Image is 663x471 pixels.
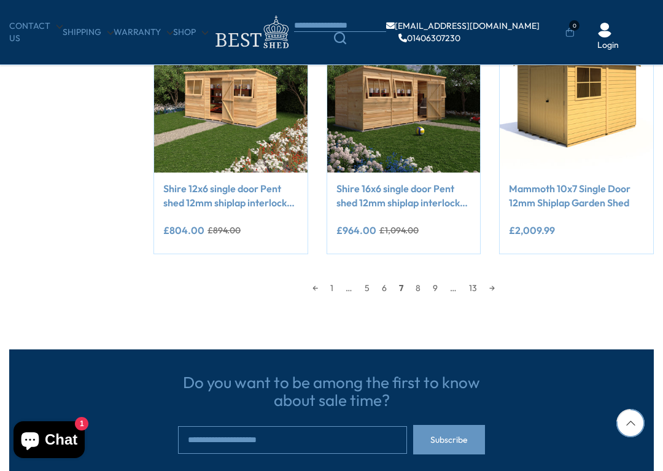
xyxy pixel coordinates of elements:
button: Subscribe [413,425,485,454]
a: 13 [463,279,483,297]
inbox-online-store-chat: Shopify online store chat [10,421,88,461]
a: → [483,279,501,297]
ins: £804.00 [163,225,204,235]
a: Mammoth 10x7 Single Door 12mm Shiplap Garden Shed [509,182,644,209]
del: £894.00 [207,226,241,235]
span: 7 [393,279,409,297]
span: 0 [569,20,580,31]
a: 8 [409,279,427,297]
img: User Icon [597,23,612,37]
del: £1,094.00 [379,226,419,235]
a: Shop [173,26,208,39]
a: 01406307230 [398,34,460,42]
a: Shipping [63,26,114,39]
a: CONTACT US [9,20,63,44]
a: Search [294,32,386,44]
a: Login [597,39,619,52]
span: … [444,279,463,297]
a: [EMAIL_ADDRESS][DOMAIN_NAME] [386,21,540,30]
span: Subscribe [430,435,468,444]
a: Shire 12x6 single door Pent shed 12mm shiplap interlock cladding [163,182,298,209]
a: 0 [565,26,575,39]
a: Shire 16x6 single door Pent shed 12mm shiplap interlock cladding [336,182,471,209]
span: … [339,279,359,297]
h3: Do you want to be among the first to know about sale time? [178,374,485,409]
a: ← [306,279,324,297]
ins: £964.00 [336,225,376,235]
a: 6 [376,279,393,297]
a: 9 [427,279,444,297]
ins: £2,009.99 [509,225,555,235]
img: logo [208,12,294,52]
a: 5 [359,279,376,297]
a: Warranty [114,26,173,39]
a: 1 [324,279,339,297]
